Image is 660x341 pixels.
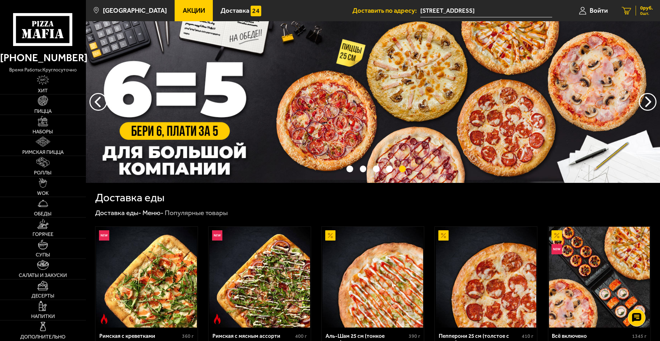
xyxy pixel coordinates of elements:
[20,334,65,339] span: Дополнительно
[346,166,353,172] button: точки переключения
[31,314,55,319] span: Напитки
[640,11,653,16] span: 0 шт.
[551,230,562,241] img: Акционный
[322,227,423,328] img: Аль-Шам 25 см (тонкое тесто)
[36,252,50,257] span: Супы
[19,273,67,278] span: Салаты и закуски
[212,333,294,340] div: Римская с мясным ассорти
[251,6,261,16] img: 15daf4d41897b9f0e9f617042186c801.svg
[103,7,167,14] span: [GEOGRAPHIC_DATA]
[99,314,109,324] img: Острое блюдо
[322,227,424,328] a: АкционныйАль-Шам 25 см (тонкое тесто)
[34,109,52,114] span: Пицца
[325,230,335,241] img: Акционный
[89,93,107,111] button: следующий
[399,166,406,172] button: точки переключения
[552,333,630,340] div: Всё включено
[22,150,64,155] span: Римская пицца
[37,191,49,196] span: WOK
[183,7,205,14] span: Акции
[99,230,109,241] img: Новинка
[209,227,311,328] a: НовинкаОстрое блюдоРимская с мясным ассорти
[34,211,52,216] span: Обеды
[95,227,198,328] a: НовинкаОстрое блюдоРимская с креветками
[386,166,393,172] button: точки переключения
[639,93,656,111] button: предыдущий
[640,6,653,11] span: 0 руб.
[522,333,533,339] span: 410 г
[551,244,562,254] img: Новинка
[435,227,537,328] a: АкционныйПепперони 25 см (толстое с сыром)
[409,333,420,339] span: 390 г
[221,7,249,14] span: Доставка
[549,227,650,328] img: Всё включено
[212,230,222,241] img: Новинка
[95,209,141,217] a: Доставка еды-
[165,208,228,217] div: Популярные товары
[295,333,307,339] span: 400 г
[33,232,53,237] span: Горячее
[96,227,197,328] img: Римская с креветками
[209,227,310,328] img: Римская с мясным ассорти
[590,7,608,14] span: Войти
[438,230,449,241] img: Акционный
[360,166,367,172] button: точки переключения
[182,333,194,339] span: 360 г
[31,293,54,298] span: Десерты
[212,314,222,324] img: Острое блюдо
[420,4,552,17] input: Ваш адрес доставки
[33,129,53,134] span: Наборы
[548,227,650,328] a: АкционныйНовинкаВсё включено
[352,7,420,14] span: Доставить по адресу:
[95,192,164,203] h1: Доставка еды
[38,88,48,93] span: Хит
[632,333,647,339] span: 1345 г
[142,209,164,217] a: Меню-
[373,166,380,172] button: точки переключения
[436,227,537,328] img: Пепперони 25 см (толстое с сыром)
[34,170,52,175] span: Роллы
[99,333,181,340] div: Римская с креветками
